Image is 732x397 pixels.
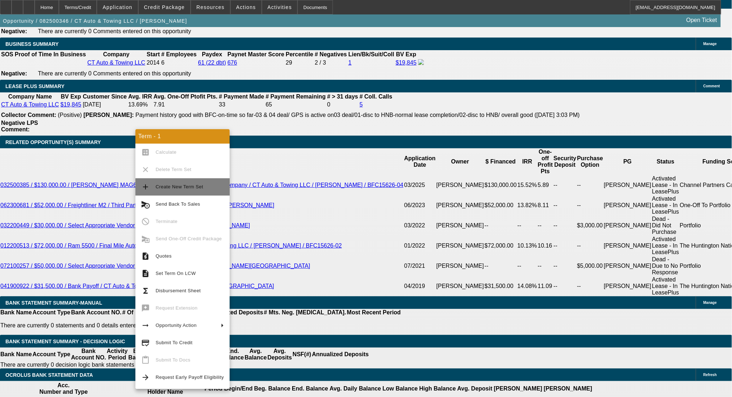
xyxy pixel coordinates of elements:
span: Quotes [156,253,172,259]
b: Company [103,51,130,57]
td: [DATE] [82,101,127,108]
div: 2 / 3 [315,60,347,66]
th: Account Type [32,309,71,316]
td: [PERSON_NAME] [436,256,485,276]
span: Submit To Credit [156,340,192,345]
td: $31,500.00 [484,276,517,296]
th: Avg. Deposit [457,382,493,396]
th: SOS [1,51,14,58]
b: # > 31 days [327,93,358,100]
td: 7.91 [153,101,218,108]
th: High Balance [419,382,456,396]
td: [PERSON_NAME] [603,276,652,296]
th: PG [603,148,652,175]
td: Activated Lease - In LeasePlus [652,195,680,215]
div: Term - 1 [135,129,230,144]
span: Refresh [703,373,717,377]
span: Resources [196,4,225,10]
mat-icon: arrow_forward [141,373,150,382]
td: $52,000.00 [484,195,517,215]
td: [PERSON_NAME] [436,276,485,296]
mat-icon: credit_score [141,339,150,347]
td: 65 [265,101,326,108]
td: 03/2025 [404,175,436,195]
button: Credit Package [139,0,190,14]
button: Actions [231,0,261,14]
td: -- [577,276,603,296]
b: # Employees [161,51,197,57]
span: BUSINESS SUMMARY [5,41,59,47]
td: 06/2023 [404,195,436,215]
th: Owner [436,148,485,175]
span: Manage [703,42,717,46]
td: -- [484,256,517,276]
span: Bank Statement Summary - Decision Logic [5,339,125,344]
b: Percentile [286,51,313,57]
td: 01/2022 [404,236,436,256]
a: 072100257 / $50,000.00 / Select Appropriate Vendor / CT Auto & Towing LLC / [PERSON_NAME][GEOGRAP... [0,263,310,269]
td: [PERSON_NAME] [603,215,652,236]
td: -- [553,175,577,195]
td: Activated Lease - In LeasePlus [652,236,680,256]
th: Bank Account NO. [71,348,107,361]
td: -- [577,175,603,195]
a: 062300681 / $52,000.00 / Freightliner M2 / Third Party Vendor / CT Auto & Towing LLC / [PERSON_NAME] [0,202,274,208]
th: [PERSON_NAME] [543,382,593,396]
td: -- [553,276,577,296]
mat-icon: description [141,269,150,278]
a: 676 [228,60,237,66]
th: Annualized Deposits [206,309,263,316]
th: Avg. Balance [244,348,267,361]
b: Avg. IRR [128,93,152,100]
span: Opportunity / 082500346 / CT Auto & Towing LLC / [PERSON_NAME] [3,18,187,24]
a: 032500385 / $130,000.00 / [PERSON_NAME] MAG60 / [PERSON_NAME] Equipment Company / CT Auto & Towin... [0,182,403,188]
b: Customer Since [83,93,127,100]
th: [PERSON_NAME] [494,382,543,396]
td: [PERSON_NAME] [436,175,485,195]
td: 11.09 [537,276,553,296]
span: Payment history good with BFC-on-time so far-03 & 04 deal/ GPS is active on03 deal/01-disc to HNB... [135,112,580,118]
td: 03/2022 [404,215,436,236]
td: $3,000.00 [577,215,603,236]
a: 1 [348,60,352,66]
span: Credit Package [144,4,185,10]
mat-icon: functions [141,287,150,295]
th: Status [652,148,680,175]
span: Set Term On LCW [156,271,196,276]
th: Avg. Daily Balance [329,382,382,396]
b: Company Name [8,93,52,100]
span: (Positive) [58,112,82,118]
td: $5,000.00 [577,256,603,276]
a: $19,845 [396,60,417,66]
td: [PERSON_NAME] [436,195,485,215]
th: Acc. Number and Type [1,382,126,396]
span: Send Back To Sales [156,201,200,207]
td: 13.82% [517,195,537,215]
th: End. Balance [291,382,328,396]
td: 13.69% [128,101,152,108]
td: -- [537,256,553,276]
span: Request Early Payoff Eligibility [156,375,224,380]
td: -- [517,215,537,236]
td: -- [484,215,517,236]
mat-icon: arrow_right_alt [141,321,150,330]
td: Dead - Did Not Purchase [652,215,680,236]
td: 14.08% [517,276,537,296]
b: Collector Comment: [1,112,56,118]
span: Comment [703,84,720,88]
td: Dead - Due to No Response [652,256,680,276]
th: Security Deposit [553,148,577,175]
button: Resources [191,0,230,14]
span: OCROLUS BANK STATEMENT DATA [5,372,93,378]
span: There are currently 0 Comments entered on this opportunity [38,28,191,34]
th: Annualized Deposits [312,348,369,361]
b: # Negatives [315,51,347,57]
button: Activities [262,0,298,14]
button: Application [97,0,138,14]
th: $ Financed [484,148,517,175]
span: 6 [161,60,165,66]
b: Start [147,51,160,57]
a: Open Ticket [684,14,720,26]
td: -- [553,236,577,256]
span: Create New Term Set [156,184,203,189]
